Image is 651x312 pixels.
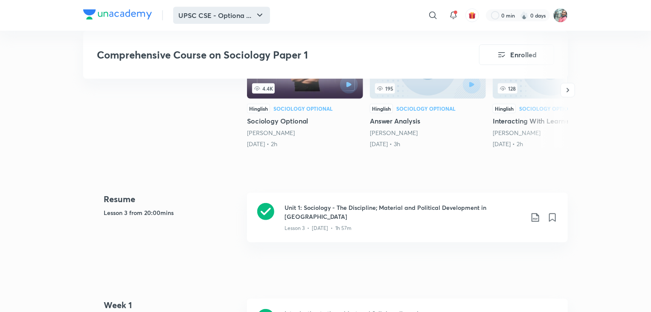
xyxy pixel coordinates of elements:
a: Interacting With Learners [493,32,609,148]
h4: Resume [104,193,240,206]
button: UPSC CSE - Optiona ... [173,7,270,24]
img: Prerna Pathak [553,8,568,23]
div: 6th Jun • 2h [247,140,363,148]
button: Enrolled [479,44,554,65]
div: 25th Jun • 3h [370,140,486,148]
h4: Week 1 [104,299,240,312]
p: Lesson 3 • [DATE] • 1h 57m [285,224,352,232]
span: 128 [498,83,517,94]
img: avatar [468,12,476,19]
a: 128HinglishSociology OptionalInteracting With Learners[PERSON_NAME][DATE] • 2h [493,32,609,148]
span: 4.4K [252,83,275,94]
div: Hinglish [493,104,516,113]
a: [PERSON_NAME] [493,129,541,137]
h5: Interacting With Learners [493,116,609,126]
div: Monica Mandhanya [247,129,363,137]
h5: Sociology Optional [247,116,363,126]
div: Monica Mandhanya [370,129,486,137]
a: [PERSON_NAME] [247,129,295,137]
div: 28th Aug • 2h [493,140,609,148]
h5: Answer Analysis [370,116,486,126]
h5: Lesson 3 from 20:00mins [104,208,240,217]
button: avatar [465,9,479,22]
h3: Unit 1: Sociology - The Discipline; Material and Political Development in [GEOGRAPHIC_DATA] [285,203,523,221]
h3: Comprehensive Course on Sociology Paper 1 [97,49,431,61]
a: Answer Analysis [370,32,486,148]
a: 195HinglishSociology OptionalAnswer Analysis[PERSON_NAME][DATE] • 3h [370,32,486,148]
a: 4.4KHinglishSociology OptionalSociology Optional[PERSON_NAME][DATE] • 2h [247,32,363,148]
div: Sociology Optional [273,106,333,111]
div: Hinglish [247,104,270,113]
div: Hinglish [370,104,393,113]
a: Sociology Optional [247,32,363,148]
div: Sociology Optional [396,106,456,111]
img: streak [520,11,529,20]
a: [PERSON_NAME] [370,129,418,137]
a: Unit 1: Sociology - The Discipline; Material and Political Development in [GEOGRAPHIC_DATA]Lesson... [247,193,568,253]
span: 195 [375,83,395,94]
a: Company Logo [83,9,152,22]
div: Monica Mandhanya [493,129,609,137]
img: Company Logo [83,9,152,20]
